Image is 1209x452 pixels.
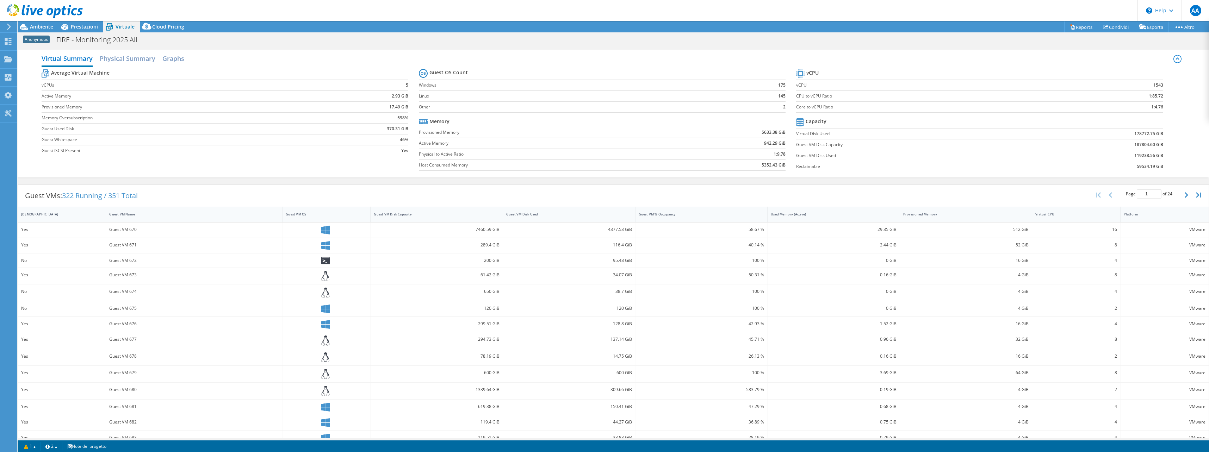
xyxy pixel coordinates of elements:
[42,103,321,111] label: Provisioned Memory
[21,241,103,249] div: Yes
[506,271,632,279] div: 34.07 GiB
[374,226,500,233] div: 7460.59 GiB
[639,257,764,264] div: 100 %
[109,352,279,360] div: Guest VM 678
[639,335,764,343] div: 45.71 %
[806,69,819,76] b: vCPU
[109,386,279,394] div: Guest VM 680
[796,103,1067,111] label: Core to vCPU Ratio
[389,103,408,111] b: 17.49 GiB
[1124,212,1197,216] div: Platform
[796,163,1029,170] label: Reclaimable
[374,369,500,377] div: 600 GiB
[419,129,671,136] label: Provisioned Memory
[1134,130,1163,137] b: 178772.75 GiB
[374,212,491,216] div: Guest VM Disk Capacity
[639,403,764,410] div: 47.29 %
[21,271,103,279] div: Yes
[639,369,764,377] div: 100 %
[903,271,1029,279] div: 4 GiB
[771,257,897,264] div: 0 GiB
[771,386,897,394] div: 0.19 GiB
[762,162,786,169] b: 5352.43 GiB
[796,152,1029,159] label: Guest VM Disk Used
[903,288,1029,295] div: 4 GiB
[506,335,632,343] div: 137.14 GiB
[806,118,826,125] b: Capacity
[639,305,764,312] div: 100 %
[796,141,1029,148] label: Guest VM Disk Capacity
[21,305,103,312] div: No
[506,352,632,360] div: 14.75 GiB
[1153,82,1163,89] b: 1543
[1124,271,1205,279] div: VMware
[1124,241,1205,249] div: VMware
[1035,305,1117,312] div: 2
[21,288,103,295] div: No
[109,418,279,426] div: Guest VM 682
[109,241,279,249] div: Guest VM 671
[903,241,1029,249] div: 52 GiB
[1035,418,1117,426] div: 4
[1124,403,1205,410] div: VMware
[406,82,408,89] b: 5
[771,434,897,441] div: 0.79 GiB
[639,271,764,279] div: 50.31 %
[1035,352,1117,360] div: 2
[639,320,764,328] div: 42.93 %
[903,305,1029,312] div: 4 GiB
[762,129,786,136] b: 5633.38 GiB
[392,93,408,100] b: 2.93 GiB
[62,191,138,200] span: 322 Running / 351 Total
[374,320,500,328] div: 299.51 GiB
[53,36,148,44] h1: FIRE - Monitoring 2025 All
[374,288,500,295] div: 650 GiB
[639,212,756,216] div: Guest VM % Occupancy
[1137,189,1161,199] input: jump to page
[21,352,103,360] div: Yes
[639,418,764,426] div: 36.89 %
[796,82,1067,89] label: vCPU
[1098,21,1134,32] a: Condividi
[429,118,449,125] b: Memory
[42,114,321,121] label: Memory Oversubscription
[506,386,632,394] div: 309.66 GiB
[1124,305,1205,312] div: VMware
[1124,386,1205,394] div: VMware
[1035,212,1108,216] div: Virtual CPU
[1190,5,1201,16] span: AA
[771,241,897,249] div: 2.44 GiB
[419,93,738,100] label: Linux
[506,403,632,410] div: 150.41 GiB
[109,403,279,410] div: Guest VM 681
[778,93,786,100] b: 145
[1035,288,1117,295] div: 4
[23,36,50,43] span: Anonymous
[771,271,897,279] div: 0.16 GiB
[286,212,359,216] div: Guest VM OS
[374,418,500,426] div: 119.4 GiB
[374,352,500,360] div: 78.19 GiB
[419,82,738,89] label: Windows
[21,403,103,410] div: Yes
[109,257,279,264] div: Guest VM 672
[639,241,764,249] div: 40.14 %
[1151,103,1163,111] b: 1:4.76
[1124,288,1205,295] div: VMware
[1134,152,1163,159] b: 119238.56 GiB
[374,386,500,394] div: 1339.64 GiB
[1035,335,1117,343] div: 8
[42,147,321,154] label: Guest iSCSI Present
[506,320,632,328] div: 128.8 GiB
[109,434,279,441] div: Guest VM 683
[21,320,103,328] div: Yes
[771,335,897,343] div: 0.96 GiB
[771,212,888,216] div: Used Memory (Active)
[374,434,500,441] div: 119.51 GiB
[903,434,1029,441] div: 4 GiB
[1149,93,1163,100] b: 1:85.72
[771,305,897,312] div: 0 GiB
[771,418,897,426] div: 0.75 GiB
[419,162,671,169] label: Host Consumed Memory
[771,369,897,377] div: 3.69 GiB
